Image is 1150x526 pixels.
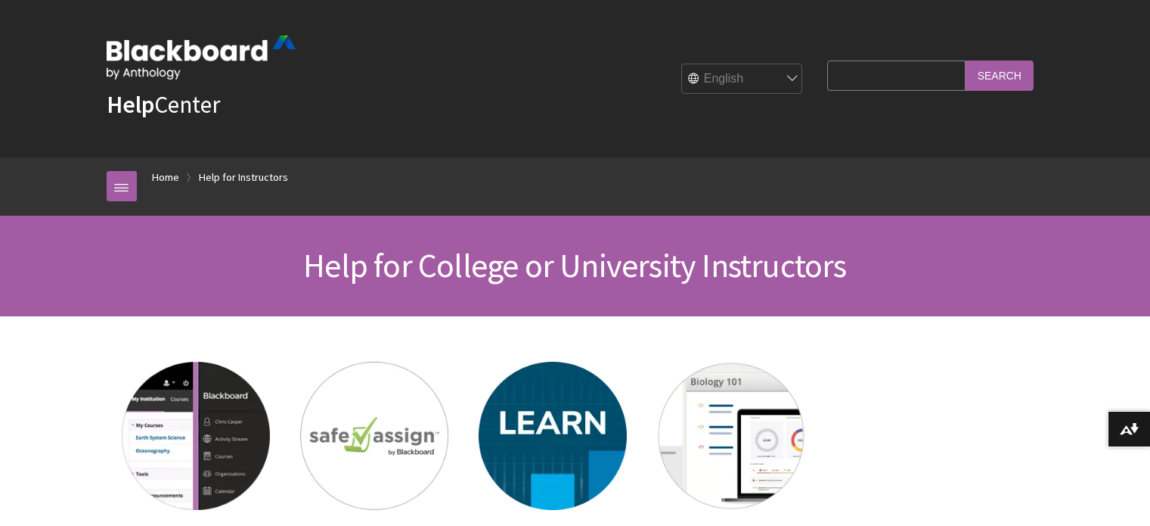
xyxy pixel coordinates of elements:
input: Search [966,61,1034,90]
a: Home [152,168,179,187]
strong: Help [107,89,154,120]
img: Ally for LMS [657,362,805,510]
img: SafeAssign [300,362,448,510]
img: Blackboard Learn App [479,362,627,510]
select: Site Language Selector [682,64,803,95]
span: Help for College or University Instructors [303,244,846,286]
a: HelpCenter [107,89,220,120]
img: Blackboard by Anthology [107,36,296,79]
img: Learn [122,362,270,510]
a: Help for Instructors [199,168,288,187]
